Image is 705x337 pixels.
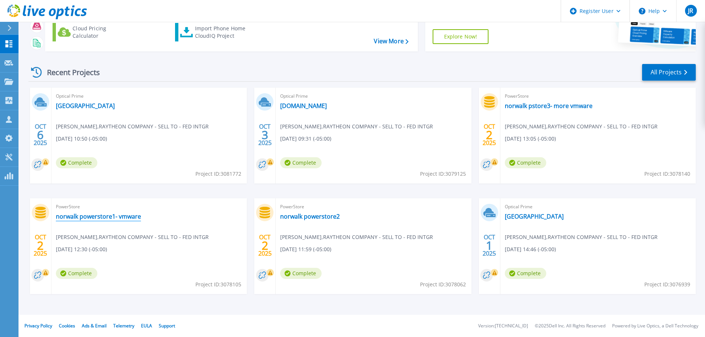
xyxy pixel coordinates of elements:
[56,245,107,253] span: [DATE] 12:30 (-05:00)
[262,242,268,249] span: 2
[262,132,268,138] span: 3
[56,102,115,109] a: [GEOGRAPHIC_DATA]
[24,323,52,329] a: Privacy Policy
[141,323,152,329] a: EULA
[374,38,408,45] a: View More
[505,122,658,131] span: [PERSON_NAME] , RAYTHEON COMPANY - SELL TO - FED INTGR
[420,170,466,178] span: Project ID: 3079125
[505,135,556,143] span: [DATE] 13:05 (-05:00)
[280,203,467,211] span: PowerStore
[642,64,696,81] a: All Projects
[486,132,493,138] span: 2
[159,323,175,329] a: Support
[644,280,690,289] span: Project ID: 3076939
[73,25,132,40] div: Cloud Pricing Calculator
[535,324,605,328] li: © 2025 Dell Inc. All Rights Reserved
[280,245,331,253] span: [DATE] 11:59 (-05:00)
[433,29,489,44] a: Explore Now!
[644,170,690,178] span: Project ID: 3078140
[505,268,546,279] span: Complete
[280,157,322,168] span: Complete
[280,122,433,131] span: [PERSON_NAME] , RAYTHEON COMPANY - SELL TO - FED INTGR
[56,203,242,211] span: PowerStore
[482,121,496,148] div: OCT 2025
[56,213,141,220] a: norwalk powerstore1- vmware
[258,121,272,148] div: OCT 2025
[56,92,242,100] span: Optical Prime
[505,92,691,100] span: PowerStore
[59,323,75,329] a: Cookies
[688,8,693,14] span: JR
[53,23,135,41] a: Cloud Pricing Calculator
[258,232,272,259] div: OCT 2025
[280,135,331,143] span: [DATE] 09:31 (-05:00)
[505,245,556,253] span: [DATE] 14:46 (-05:00)
[280,268,322,279] span: Complete
[505,233,658,241] span: [PERSON_NAME] , RAYTHEON COMPANY - SELL TO - FED INTGR
[56,157,97,168] span: Complete
[280,102,327,109] a: [DOMAIN_NAME]
[28,63,110,81] div: Recent Projects
[280,92,467,100] span: Optical Prime
[56,135,107,143] span: [DATE] 10:50 (-05:00)
[280,233,433,241] span: [PERSON_NAME] , RAYTHEON COMPANY - SELL TO - FED INTGR
[56,268,97,279] span: Complete
[505,203,691,211] span: Optical Prime
[33,232,47,259] div: OCT 2025
[482,232,496,259] div: OCT 2025
[478,324,528,328] li: Version: [TECHNICAL_ID]
[37,242,44,249] span: 2
[56,122,209,131] span: [PERSON_NAME] , RAYTHEON COMPANY - SELL TO - FED INTGR
[612,324,698,328] li: Powered by Live Optics, a Dell Technology
[420,280,466,289] span: Project ID: 3078062
[505,157,546,168] span: Complete
[113,323,134,329] a: Telemetry
[505,213,564,220] a: [GEOGRAPHIC_DATA]
[56,233,209,241] span: [PERSON_NAME] , RAYTHEON COMPANY - SELL TO - FED INTGR
[33,121,47,148] div: OCT 2025
[37,132,44,138] span: 6
[486,242,493,249] span: 1
[505,102,592,109] a: norwalk pstore3- more vmware
[195,280,241,289] span: Project ID: 3078105
[195,25,253,40] div: Import Phone Home CloudIQ Project
[195,170,241,178] span: Project ID: 3081772
[82,323,107,329] a: Ads & Email
[280,213,340,220] a: norwalk powerstore2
